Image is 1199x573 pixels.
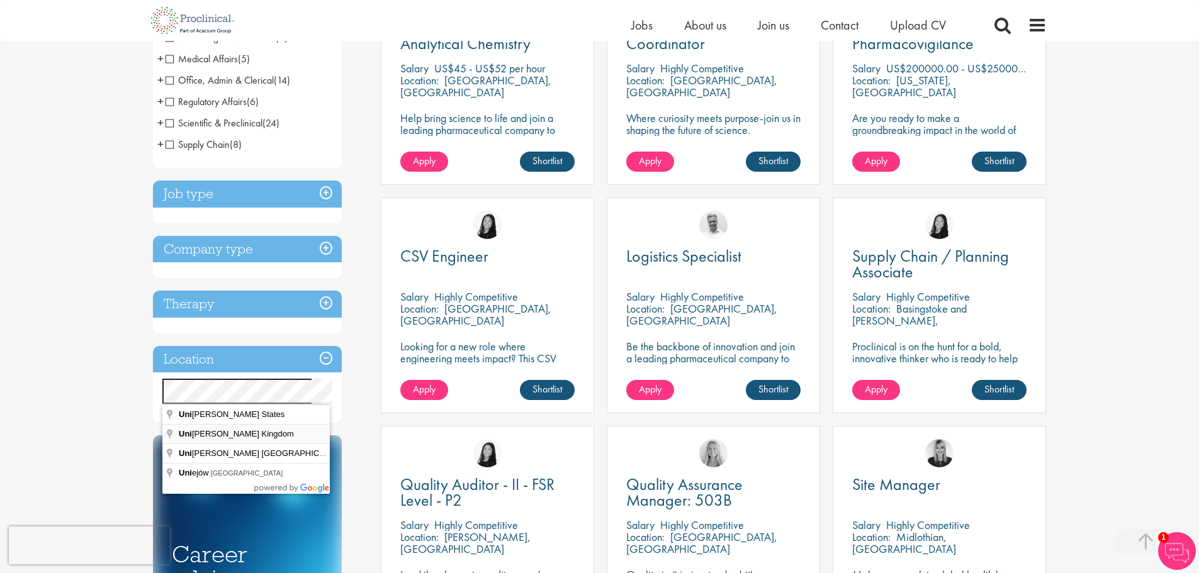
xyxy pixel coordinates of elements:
[157,135,164,153] span: +
[626,477,801,508] a: Quality Assurance Manager: 503B
[400,152,448,172] a: Apply
[865,382,887,396] span: Apply
[699,211,728,239] img: Joshua Bye
[153,236,342,263] h3: Company type
[473,439,502,467] img: Numhom Sudsok
[166,74,274,87] span: Office, Admin & Clerical
[179,468,192,477] span: Uni
[626,340,801,388] p: Be the backbone of innovation and join a leading pharmaceutical company to help keep life-changin...
[852,530,891,544] span: Location:
[852,73,956,99] p: [US_STATE], [GEOGRAPHIC_DATA]
[166,95,247,108] span: Regulatory Affairs
[179,468,211,477] span: ejów
[852,380,900,400] a: Apply
[153,291,342,318] h3: Therapy
[626,301,665,316] span: Location:
[473,211,502,239] img: Numhom Sudsok
[821,17,858,33] span: Contact
[852,248,1027,280] a: Supply Chain / Planning Associate
[274,74,290,87] span: (14)
[852,289,881,304] span: Salary
[852,20,1027,52] a: Associate Director, Pharmacovigilance
[400,73,551,99] p: [GEOGRAPHIC_DATA], [GEOGRAPHIC_DATA]
[852,518,881,532] span: Salary
[758,17,789,33] span: Join us
[626,248,801,264] a: Logistics Specialist
[852,152,900,172] a: Apply
[179,448,192,458] span: Uni
[400,380,448,400] a: Apply
[626,20,801,52] a: Clinical Research Coordinator
[925,211,954,239] img: Numhom Sudsok
[520,152,575,172] a: Shortlist
[157,113,164,132] span: +
[247,95,259,108] span: (6)
[631,17,653,33] a: Jobs
[886,518,970,532] p: Highly Competitive
[434,61,545,75] p: US$45 - US$52 per hour
[626,380,674,400] a: Apply
[852,301,967,340] p: Basingstoke and [PERSON_NAME], [GEOGRAPHIC_DATA]
[972,380,1027,400] a: Shortlist
[886,289,970,304] p: Highly Competitive
[639,382,661,396] span: Apply
[400,340,575,376] p: Looking for a new role where engineering meets impact? This CSV Engineer role is calling your name!
[400,530,439,544] span: Location:
[153,181,342,208] h3: Job type
[890,17,946,33] span: Upload CV
[400,301,439,316] span: Location:
[166,52,250,65] span: Medical Affairs
[179,409,192,419] span: Uni
[852,477,1027,492] a: Site Manager
[626,152,674,172] a: Apply
[179,429,192,438] span: Uni
[434,289,518,304] p: Highly Competitive
[400,474,554,511] span: Quality Auditor - II - FSR Level - P2
[434,518,518,532] p: Highly Competitive
[852,301,891,316] span: Location:
[852,61,881,75] span: Salary
[699,439,728,467] img: Shannon Briggs
[520,380,575,400] a: Shortlist
[852,73,891,87] span: Location:
[400,73,439,87] span: Location:
[852,474,940,495] span: Site Manager
[852,530,956,556] p: Midlothian, [GEOGRAPHIC_DATA]
[413,154,436,167] span: Apply
[413,382,436,396] span: Apply
[400,112,575,172] p: Help bring science to life and join a leading pharmaceutical company to play a key role in delive...
[684,17,726,33] a: About us
[400,518,429,532] span: Salary
[400,301,551,328] p: [GEOGRAPHIC_DATA], [GEOGRAPHIC_DATA]
[626,289,655,304] span: Salary
[626,301,777,328] p: [GEOGRAPHIC_DATA], [GEOGRAPHIC_DATA]
[626,73,665,87] span: Location:
[925,439,954,467] a: Janelle Jones
[166,74,290,87] span: Office, Admin & Clerical
[972,152,1027,172] a: Shortlist
[639,154,661,167] span: Apply
[400,245,488,267] span: CSV Engineer
[660,289,744,304] p: Highly Competitive
[660,61,744,75] p: Highly Competitive
[166,116,279,130] span: Scientific & Preclinical
[400,477,575,508] a: Quality Auditor - II - FSR Level - P2
[626,73,777,99] p: [GEOGRAPHIC_DATA], [GEOGRAPHIC_DATA]
[852,112,1027,172] p: Are you ready to make a groundbreaking impact in the world of biotechnology? Join a growing compa...
[153,346,342,373] h3: Location
[262,116,279,130] span: (24)
[166,95,259,108] span: Regulatory Affairs
[400,61,429,75] span: Salary
[400,20,575,52] a: Associate Scientist: Analytical Chemistry
[400,289,429,304] span: Salary
[660,518,744,532] p: Highly Competitive
[746,380,801,400] a: Shortlist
